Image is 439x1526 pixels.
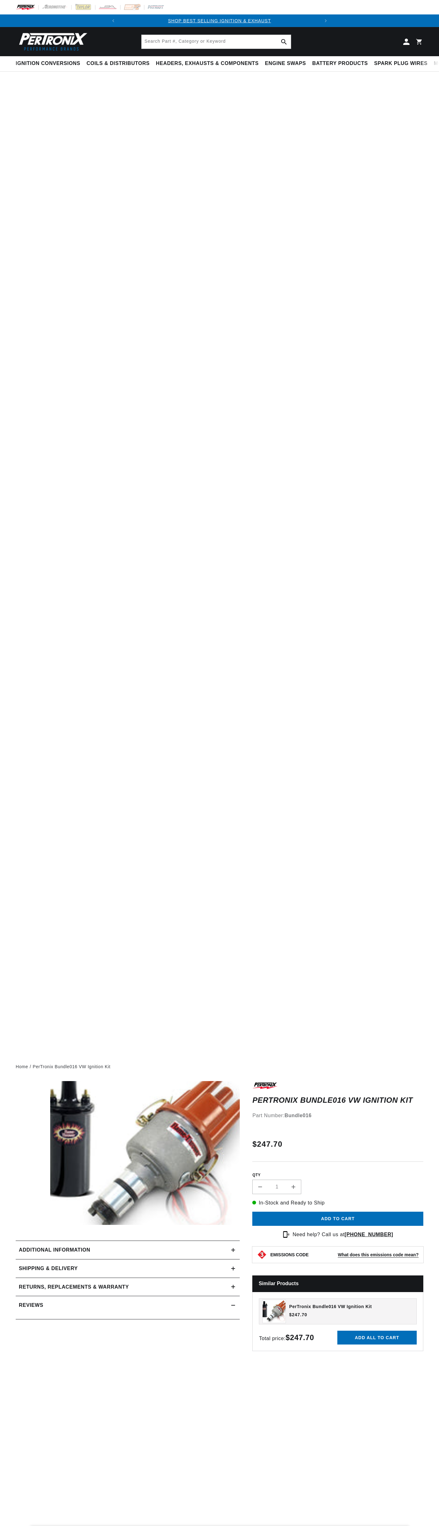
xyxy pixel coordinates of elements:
summary: Spark Plug Wires [371,56,431,71]
span: Engine Swaps [265,60,306,67]
h2: Similar Products [252,1275,423,1292]
nav: breadcrumbs [16,1063,423,1070]
span: Coils & Distributors [87,60,150,67]
summary: Engine Swaps [262,56,309,71]
strong: Bundle016 [285,1113,312,1118]
button: Translation missing: en.sections.announcements.previous_announcement [107,14,120,27]
span: Headers, Exhausts & Components [156,60,259,67]
p: In-Stock and Ready to Ship [252,1199,423,1207]
summary: Battery Products [309,56,371,71]
p: Need help? Call us at [292,1231,393,1239]
h2: Reviews [19,1301,43,1309]
span: Total price: [259,1336,314,1341]
strong: EMISSIONS CODE [270,1252,308,1257]
a: [PHONE_NUMBER] [345,1232,393,1237]
summary: Additional information [16,1241,240,1259]
a: PerTronix Bundle016 VW Ignition Kit [33,1063,110,1070]
div: Part Number: [252,1112,423,1120]
summary: Reviews [16,1296,240,1314]
span: $247.70 [289,1312,307,1318]
h1: PerTronix Bundle016 VW Ignition Kit [252,1097,423,1103]
img: Emissions code [257,1250,267,1260]
div: 1 of 2 [120,17,319,24]
button: Translation missing: en.sections.announcements.next_announcement [319,14,332,27]
button: EMISSIONS CODEWhat does this emissions code mean? [270,1252,419,1258]
div: Announcement [120,17,319,24]
h2: Shipping & Delivery [19,1264,78,1273]
button: Add to cart [252,1212,423,1226]
h2: Additional information [19,1246,90,1254]
summary: Ignition Conversions [16,56,83,71]
img: Pertronix [16,31,88,52]
span: $247.70 [252,1139,282,1150]
input: Search Part #, Category or Keyword [142,35,291,49]
a: SHOP BEST SELLING IGNITION & EXHAUST [168,18,271,23]
summary: Headers, Exhausts & Components [153,56,262,71]
a: Home [16,1063,28,1070]
summary: Coils & Distributors [83,56,153,71]
span: Battery Products [312,60,368,67]
span: Ignition Conversions [16,60,80,67]
button: Search Part #, Category or Keyword [277,35,291,49]
strong: $247.70 [286,1333,314,1342]
strong: What does this emissions code mean? [338,1252,419,1257]
summary: Returns, Replacements & Warranty [16,1278,240,1296]
button: Add all to cart [337,1331,417,1345]
span: Spark Plug Wires [374,60,427,67]
h2: Returns, Replacements & Warranty [19,1283,129,1291]
media-gallery: Gallery Viewer [16,1081,240,1228]
summary: Shipping & Delivery [16,1259,240,1278]
label: QTY [252,1172,423,1178]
